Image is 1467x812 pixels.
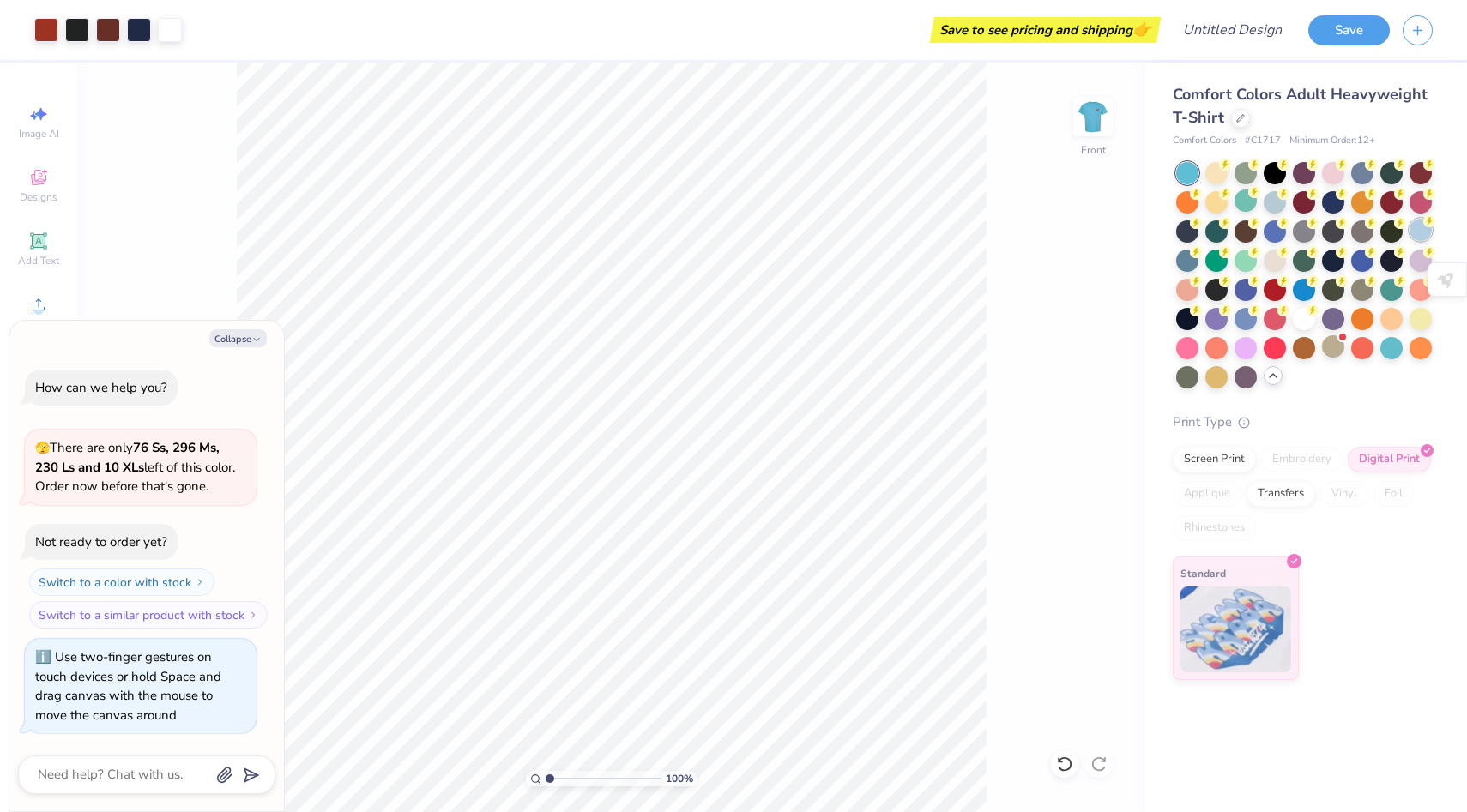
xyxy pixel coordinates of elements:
span: Standard [1180,564,1226,582]
button: Save [1308,15,1390,45]
div: Screen Print [1173,447,1256,472]
img: Standard [1180,586,1291,672]
img: Switch to a similar product with stock [248,610,258,620]
span: 🫣 [35,440,50,456]
div: Save to see pricing and shipping [934,17,1156,43]
div: Transfers [1247,481,1315,507]
div: Rhinestones [1173,515,1256,541]
span: There are only left of this color. Order now before that's gone. [35,439,235,495]
div: Applique [1173,481,1241,507]
span: 100 % [666,771,693,786]
span: Image AI [19,127,59,141]
img: Switch to a color with stock [195,577,205,587]
img: Front [1076,99,1110,134]
span: 👉 [1132,19,1151,39]
span: Add Text [18,254,59,268]
div: Use two-finger gestures on touch devices or hold Space and drag canvas with the mouse to move the... [35,648,221,724]
button: Collapse [209,329,267,347]
div: Vinyl [1320,481,1368,507]
button: Switch to a similar product with stock [29,601,268,629]
span: # C1717 [1245,134,1281,148]
span: Comfort Colors [1173,134,1236,148]
div: Foil [1373,481,1414,507]
div: Embroidery [1261,447,1343,472]
span: Comfort Colors Adult Heavyweight T-Shirt [1173,84,1428,128]
strong: 76 Ss, 296 Ms, 230 Ls and 10 XLs [35,439,220,476]
span: Minimum Order: 12 + [1289,134,1375,148]
input: Untitled Design [1169,13,1295,47]
div: Front [1081,142,1106,158]
div: How can we help you? [35,379,167,396]
span: Designs [20,190,57,204]
div: Digital Print [1348,447,1431,472]
button: Switch to a color with stock [29,568,214,596]
div: Not ready to order yet? [35,533,167,550]
div: Print Type [1173,412,1433,432]
span: Upload [21,317,56,331]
